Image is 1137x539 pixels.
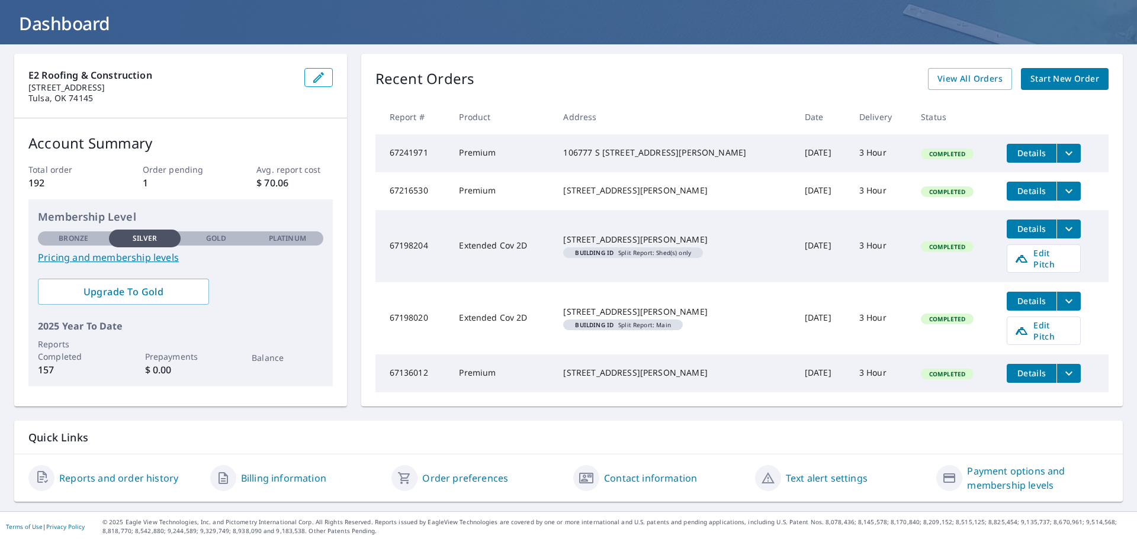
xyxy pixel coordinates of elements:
[28,133,333,154] p: Account Summary
[38,319,323,333] p: 2025 Year To Date
[449,99,554,134] th: Product
[795,282,850,354] td: [DATE]
[554,99,795,134] th: Address
[563,147,785,159] div: 106777 S [STREET_ADDRESS][PERSON_NAME]
[1056,144,1081,163] button: filesDropdownBtn-67241971
[38,338,109,363] p: Reports Completed
[143,176,219,190] p: 1
[145,363,216,377] p: $ 0.00
[967,464,1109,492] a: Payment options and membership levels
[1056,292,1081,311] button: filesDropdownBtn-67198020
[795,172,850,210] td: [DATE]
[375,134,450,172] td: 67241971
[145,350,216,363] p: Prepayments
[449,210,554,282] td: Extended Cov 2D
[38,279,209,305] a: Upgrade To Gold
[563,185,785,196] div: [STREET_ADDRESS][PERSON_NAME]
[795,134,850,172] td: [DATE]
[1007,182,1056,201] button: detailsBtn-67216530
[1014,295,1049,306] span: Details
[1014,367,1049,379] span: Details
[922,188,972,196] span: Completed
[1007,220,1056,238] button: detailsBtn-67198204
[375,68,475,90] p: Recent Orders
[59,471,178,485] a: Reports and order history
[575,322,614,328] em: Building ID
[1014,185,1049,196] span: Details
[922,243,972,251] span: Completed
[449,354,554,392] td: Premium
[28,82,295,93] p: [STREET_ADDRESS]
[133,233,158,244] p: Silver
[937,72,1003,86] span: View All Orders
[449,172,554,210] td: Premium
[1014,247,1073,270] span: Edit Pitch
[850,172,911,210] td: 3 Hour
[375,210,450,282] td: 67198204
[14,11,1123,35] h1: Dashboard
[449,282,554,354] td: Extended Cov 2D
[102,518,1131,535] p: © 2025 Eagle View Technologies, Inc. and Pictometry International Corp. All Rights Reserved. Repo...
[38,209,323,225] p: Membership Level
[28,68,295,82] p: E2 Roofing & Construction
[28,163,104,176] p: Total order
[241,471,326,485] a: Billing information
[604,471,697,485] a: Contact information
[47,285,200,298] span: Upgrade To Gold
[28,430,1109,445] p: Quick Links
[206,233,226,244] p: Gold
[1014,319,1073,342] span: Edit Pitch
[795,99,850,134] th: Date
[375,354,450,392] td: 67136012
[922,315,972,323] span: Completed
[1007,292,1056,311] button: detailsBtn-67198020
[59,233,88,244] p: Bronze
[6,522,43,531] a: Terms of Use
[143,163,219,176] p: Order pending
[850,210,911,282] td: 3 Hour
[911,99,997,134] th: Status
[922,370,972,378] span: Completed
[850,354,911,392] td: 3 Hour
[1014,147,1049,159] span: Details
[422,471,508,485] a: Order preferences
[256,176,332,190] p: $ 70.06
[252,351,323,364] p: Balance
[1007,317,1081,345] a: Edit Pitch
[795,210,850,282] td: [DATE]
[1007,144,1056,163] button: detailsBtn-67241971
[375,99,450,134] th: Report #
[786,471,868,485] a: Text alert settings
[28,176,104,190] p: 192
[38,250,323,264] a: Pricing and membership levels
[922,150,972,158] span: Completed
[850,134,911,172] td: 3 Hour
[1056,364,1081,383] button: filesDropdownBtn-67136012
[28,93,295,104] p: Tulsa, OK 74145
[1021,68,1109,90] a: Start New Order
[1056,182,1081,201] button: filesDropdownBtn-67216530
[38,363,109,377] p: 157
[563,234,785,246] div: [STREET_ADDRESS][PERSON_NAME]
[1007,364,1056,383] button: detailsBtn-67136012
[1014,223,1049,234] span: Details
[563,306,785,318] div: [STREET_ADDRESS][PERSON_NAME]
[1056,220,1081,238] button: filesDropdownBtn-67198204
[256,163,332,176] p: Avg. report cost
[575,250,614,256] em: Building ID
[449,134,554,172] td: Premium
[568,250,698,256] span: Split Report: Shed(s) only
[6,523,85,530] p: |
[850,282,911,354] td: 3 Hour
[1030,72,1099,86] span: Start New Order
[568,322,677,328] span: Split Report: Main
[375,282,450,354] td: 67198020
[928,68,1012,90] a: View All Orders
[375,172,450,210] td: 67216530
[1007,244,1081,273] a: Edit Pitch
[269,233,306,244] p: Platinum
[46,522,85,531] a: Privacy Policy
[795,354,850,392] td: [DATE]
[563,367,785,379] div: [STREET_ADDRESS][PERSON_NAME]
[850,99,911,134] th: Delivery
